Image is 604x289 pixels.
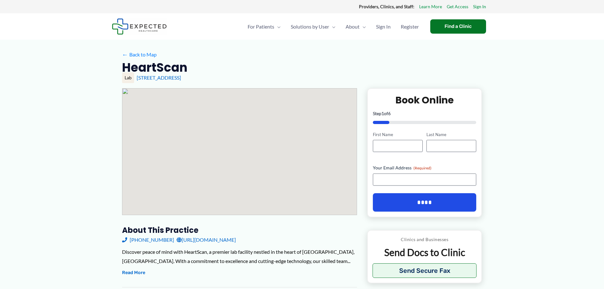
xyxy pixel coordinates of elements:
[426,132,476,138] label: Last Name
[122,247,357,266] div: Discover peace of mind with HeartScan, a premier lab facility nestled in the heart of [GEOGRAPHIC...
[419,3,442,11] a: Learn More
[373,94,477,106] h2: Book Online
[373,165,477,171] label: Your Email Address
[388,111,391,116] span: 6
[329,16,335,38] span: Menu Toggle
[122,269,145,277] button: Read More
[473,3,486,11] a: Sign In
[373,132,423,138] label: First Name
[122,235,174,245] a: [PHONE_NUMBER]
[137,75,181,81] a: [STREET_ADDRESS]
[122,225,357,235] h3: About this practice
[122,51,128,57] span: ←
[373,111,477,116] p: Step of
[243,16,424,38] nav: Primary Site Navigation
[177,235,236,245] a: [URL][DOMAIN_NAME]
[401,16,419,38] span: Register
[360,16,366,38] span: Menu Toggle
[122,50,157,59] a: ←Back to Map
[396,16,424,38] a: Register
[373,263,477,278] button: Send Secure Fax
[122,72,134,83] div: Lab
[376,16,391,38] span: Sign In
[447,3,468,11] a: Get Access
[373,235,477,244] p: Clinics and Businesses
[413,166,432,170] span: (Required)
[112,18,167,35] img: Expected Healthcare Logo - side, dark font, small
[286,16,341,38] a: Solutions by UserMenu Toggle
[381,111,384,116] span: 1
[430,19,486,34] a: Find a Clinic
[346,16,360,38] span: About
[373,246,477,259] p: Send Docs to Clinic
[359,4,414,9] strong: Providers, Clinics, and Staff:
[291,16,329,38] span: Solutions by User
[341,16,371,38] a: AboutMenu Toggle
[122,60,187,75] h2: HeartScan
[371,16,396,38] a: Sign In
[243,16,286,38] a: For PatientsMenu Toggle
[274,16,281,38] span: Menu Toggle
[248,16,274,38] span: For Patients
